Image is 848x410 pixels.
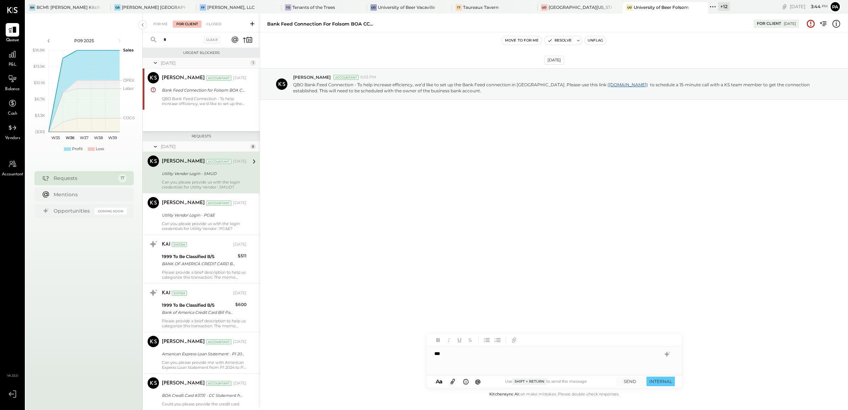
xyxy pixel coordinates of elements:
div: Please provide a brief description to help us categorize this transaction. The memo might be help... [162,270,247,280]
text: W39 [108,135,117,140]
div: Accountant [206,76,231,81]
div: QBO Bank Feed Connection - To help increase efficiency, we’d like to set up the Bank Feed connect... [162,96,247,106]
div: System [172,291,187,296]
a: [DOMAIN_NAME] [609,82,646,87]
div: Utility Vendor Login - SMUD [162,170,244,177]
div: [PERSON_NAME] [162,380,205,387]
div: Coming Soon [95,208,127,214]
div: System [172,242,187,247]
text: W35 [51,135,60,140]
button: Pa [830,1,841,12]
div: 8 [250,144,256,149]
text: Labor [123,86,134,91]
div: Accountant [206,339,231,344]
div: 17 [118,174,127,182]
text: $3.3K [35,113,45,118]
div: TT [456,4,462,11]
text: ($30) [35,129,45,134]
div: Accountant [206,201,231,206]
span: Vendors [5,135,20,142]
button: SEND [616,377,644,386]
button: Unordered List [482,335,491,345]
div: To [285,4,291,11]
text: Sales [123,48,134,53]
span: Queue [6,37,19,44]
a: Queue [0,23,24,44]
text: W38 [94,135,103,140]
text: $16.9K [33,48,45,53]
div: [DATE] [233,200,247,206]
div: BR [29,4,35,11]
div: [DATE] [233,75,247,81]
div: [PERSON_NAME] [GEOGRAPHIC_DATA] [122,4,185,10]
div: [GEOGRAPHIC_DATA][US_STATE] [549,4,612,10]
text: W36 [65,135,74,140]
div: Mentions [54,191,123,198]
a: Vendors [0,121,24,142]
span: Shift + Return [512,378,546,385]
span: @ [475,378,481,385]
div: + 12 [718,2,730,11]
button: Bold [434,335,443,345]
button: @ [473,377,483,386]
div: [DATE] [784,21,796,26]
div: Urgent Blockers [146,50,256,55]
div: BOA Credit Card #3731 - CC Statement from P9 2023 to P3 2025 [162,392,244,399]
p: QBO Bank Feed Connection - To help increase efficiency, we’d like to set up the Bank Feed connect... [293,82,815,94]
div: For Client [757,21,781,27]
div: [PERSON_NAME] [162,75,205,82]
button: Strikethrough [466,335,475,345]
div: 1999 To Be Classified B/S [162,253,236,260]
div: Closed [203,21,225,28]
span: Balance [5,86,20,93]
span: Cash [8,111,17,117]
button: Resolve [545,36,574,45]
div: 1 [250,60,256,66]
div: P09 2025 [54,38,114,44]
div: University of Beer Folsom [634,4,689,10]
div: FF [200,4,206,11]
div: University of Beer Vacaville [378,4,435,10]
a: Balance [0,72,24,93]
div: Bank Feed Connection for Folsom BOA CC #4785, Folsom BOA Checking# 3070 and Folsom BOA CC #3731 n... [267,21,374,27]
div: Can you please provide us with the login credentials for Utility Vendor : SMUD? [162,180,247,190]
div: Can you please provide us with the login credentials for Utility Vendor : PG&E? [162,221,247,231]
div: Bank Feed Connection for Folsom BOA CC #4785, Folsom BOA Checking# 3070 and Folsom BOA CC #3731 n... [162,87,244,94]
div: Bank of America Credit Card Bill Payment [162,309,233,316]
button: Underline [455,335,464,345]
button: Move to for me [502,36,542,45]
a: P&L [0,48,24,68]
div: [DATE] [790,3,828,10]
div: Tenants of the Trees [292,4,335,10]
a: Cash [0,97,24,117]
div: [DATE] [233,381,247,386]
div: Loss [96,146,104,152]
div: [DATE] [161,60,248,66]
div: copy link [781,3,788,10]
div: Uo [541,4,547,11]
div: For Client [173,21,202,28]
button: Unflag [585,36,606,45]
div: GB [114,4,121,11]
button: Italic [444,335,453,345]
div: Opportunities [54,207,91,214]
div: $511 [238,252,247,259]
div: BCM1: [PERSON_NAME] Kitchen Bar Market [37,4,100,10]
div: Utility Vendor Login - PG&E [162,212,244,219]
button: INTERNAL [646,377,675,386]
div: Accountant [206,381,231,386]
div: Requests [54,175,115,182]
div: [PERSON_NAME] [162,158,205,165]
div: [PERSON_NAME] [162,338,205,345]
div: 1999 To Be Classified B/S [162,302,233,309]
div: Profit [72,146,83,152]
div: Taureaux Tavern [463,4,499,10]
div: [PERSON_NAME], LLC [207,4,255,10]
div: Use to send the message [483,378,609,385]
a: Accountant [0,157,24,178]
div: Requests [146,134,256,139]
text: COGS [123,115,135,120]
div: Accountant [206,159,231,164]
text: OPEX [123,78,134,83]
div: [PERSON_NAME] [162,199,205,207]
